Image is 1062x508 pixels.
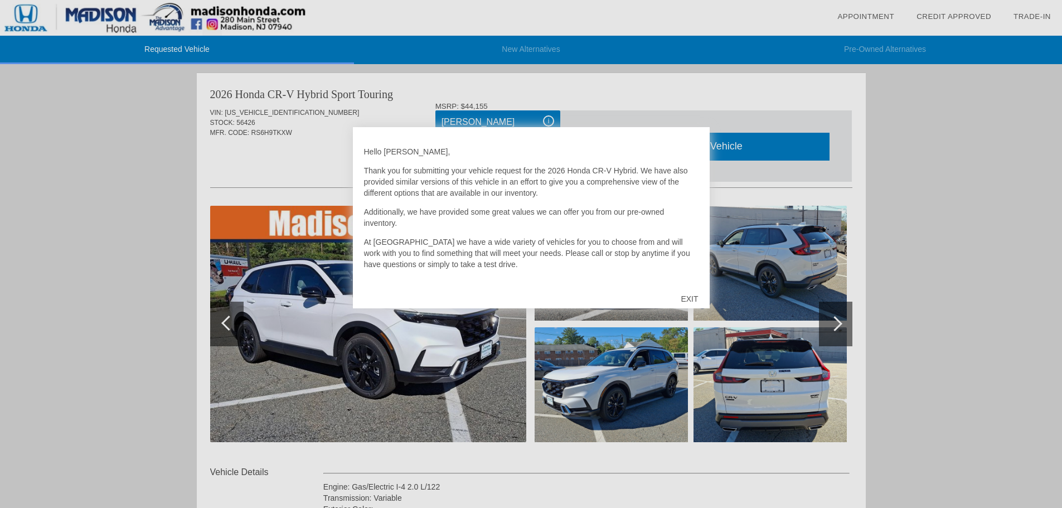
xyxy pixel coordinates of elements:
[916,12,991,21] a: Credit Approved
[364,165,699,199] p: Thank you for submitting your vehicle request for the 2026 Honda CR-V Hybrid. We have also provid...
[364,206,699,229] p: Additionally, we have provided some great values we can offer you from our pre-owned inventory.
[364,146,699,157] p: Hello [PERSON_NAME],
[364,236,699,270] p: At [GEOGRAPHIC_DATA] we have a wide variety of vehicles for you to choose from and will work with...
[1013,12,1051,21] a: Trade-In
[670,282,709,316] div: EXIT
[837,12,894,21] a: Appointment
